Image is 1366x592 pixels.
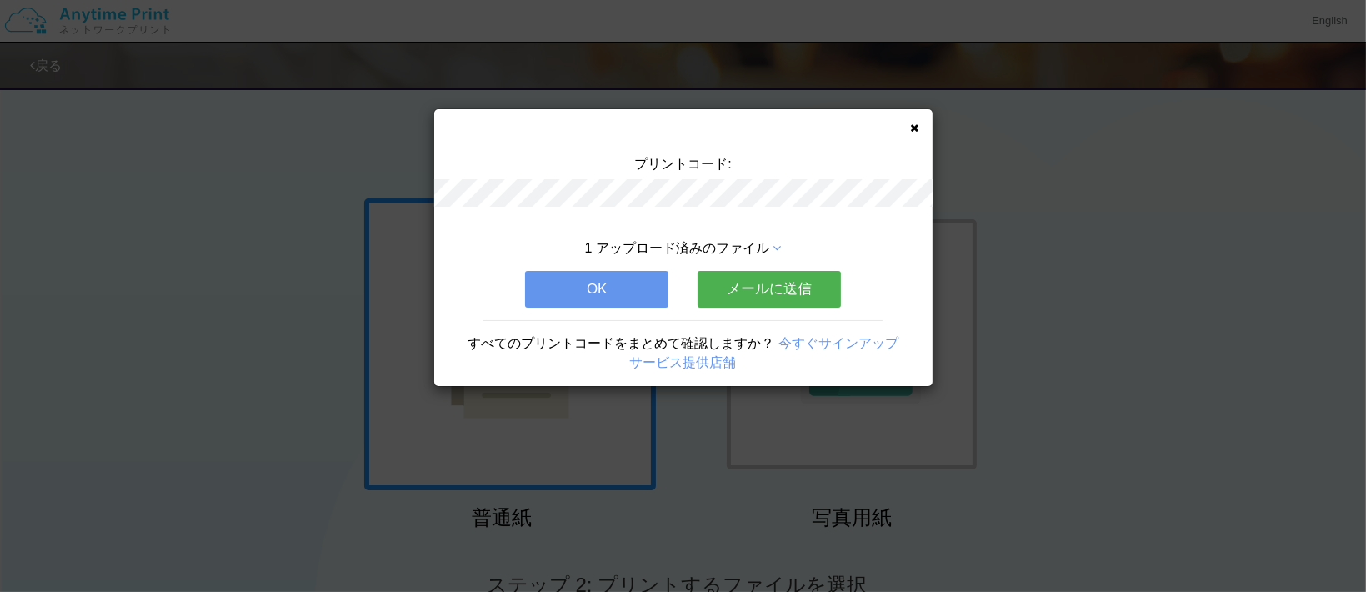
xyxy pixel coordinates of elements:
span: プリントコード: [634,157,731,171]
a: 今すぐサインアップ [778,336,898,350]
button: OK [525,271,668,308]
span: すべてのプリントコードをまとめて確認しますか？ [468,336,774,350]
a: サービス提供店舗 [630,355,737,369]
button: メールに送信 [698,271,841,308]
span: 1 アップロード済みのファイル [585,241,769,255]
